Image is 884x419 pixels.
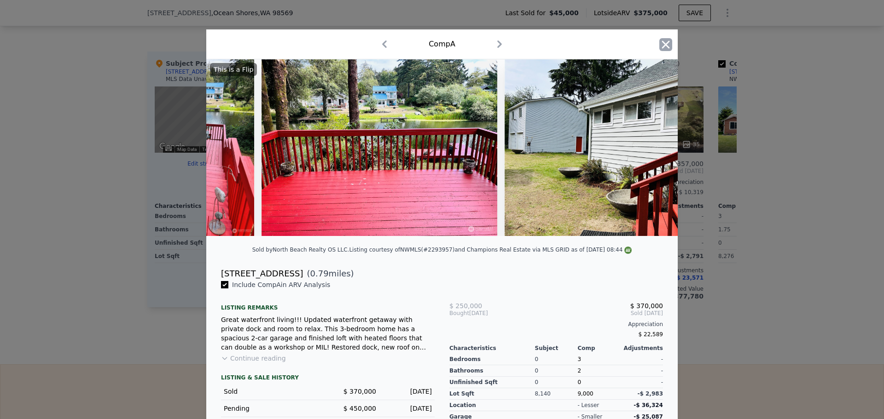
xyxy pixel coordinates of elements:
[577,402,599,409] div: - lesser
[577,379,581,385] span: 0
[620,377,663,388] div: -
[449,388,535,400] div: Lot Sqft
[221,267,303,280] div: [STREET_ADDRESS]
[221,297,435,311] div: Listing remarks
[221,315,435,352] div: Great waterfront living!!! Updated waterfront getaway with private dock and room to relax. This 3...
[577,356,581,362] span: 3
[449,321,663,328] div: Appreciation
[535,365,578,377] div: 0
[634,402,663,408] span: -$ 36,324
[535,388,578,400] div: 8,140
[303,267,354,280] span: ( miles)
[577,365,620,377] div: 2
[639,331,663,338] span: $ 22,589
[620,365,663,377] div: -
[224,387,320,396] div: Sold
[620,344,663,352] div: Adjustments
[521,310,663,317] span: Sold [DATE]
[638,390,663,397] span: -$ 2,983
[210,63,257,76] div: This is a Flip
[429,39,455,50] div: Comp A
[449,344,535,352] div: Characteristics
[252,247,349,253] div: Sold by North Beach Realty OS LLC .
[535,344,578,352] div: Subject
[384,404,432,413] div: [DATE]
[630,302,663,310] span: $ 370,000
[505,59,740,236] img: Property Img
[449,354,535,365] div: Bedrooms
[224,404,320,413] div: Pending
[343,405,376,412] span: $ 450,000
[620,354,663,365] div: -
[349,247,632,253] div: Listing courtesy of NWMLS (#2293957) and Champions Real Estate via MLS GRID as of [DATE] 08:44
[577,390,593,397] span: 9,000
[535,377,578,388] div: 0
[577,344,620,352] div: Comp
[535,354,578,365] div: 0
[228,281,334,288] span: Include Comp A in ARV Analysis
[384,387,432,396] div: [DATE]
[221,354,286,363] button: Continue reading
[310,269,329,278] span: 0.79
[262,59,497,236] img: Property Img
[449,302,482,310] span: $ 250,000
[449,365,535,377] div: Bathrooms
[221,374,435,383] div: LISTING & SALE HISTORY
[449,377,535,388] div: Unfinished Sqft
[343,388,376,395] span: $ 370,000
[449,400,535,411] div: location
[449,310,469,317] span: Bought
[449,310,521,317] div: [DATE]
[624,247,632,254] img: NWMLS Logo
